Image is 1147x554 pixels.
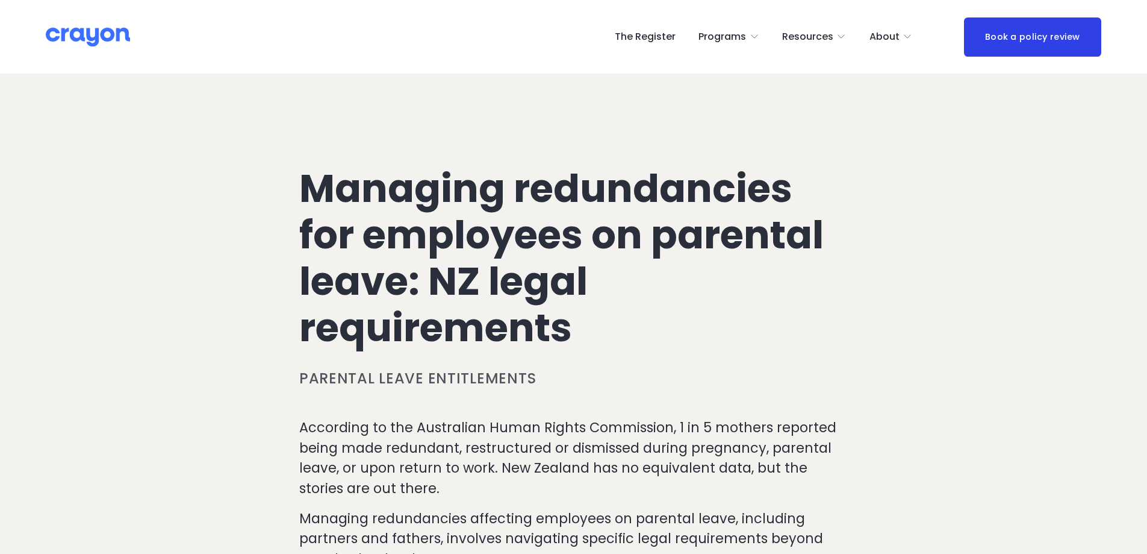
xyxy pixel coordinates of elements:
[782,27,847,46] a: folder dropdown
[46,27,130,48] img: Crayon
[964,17,1101,57] a: Book a policy review
[299,166,848,351] h1: Managing redundancies for employees on parental leave: NZ legal requirements
[782,28,833,46] span: Resources
[698,28,746,46] span: Programs
[299,368,536,388] a: Parental leave entitlements
[869,28,900,46] span: About
[299,418,848,499] p: According to the Australian Human Rights Commission, 1 in 5 mothers reported being made redundant...
[869,27,913,46] a: folder dropdown
[615,27,676,46] a: The Register
[698,27,759,46] a: folder dropdown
